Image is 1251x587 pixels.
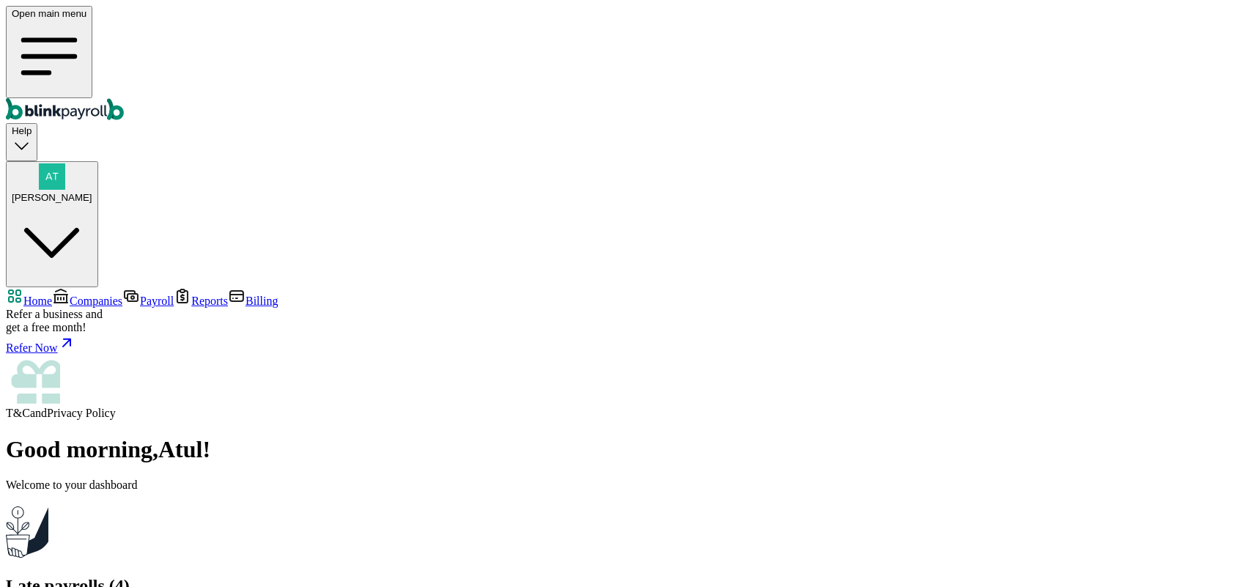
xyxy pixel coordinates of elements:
[228,295,278,307] a: Billing
[6,287,1245,420] nav: Sidebar
[6,161,98,288] button: [PERSON_NAME]
[6,308,1245,334] div: Refer a business and get a free month!
[1178,517,1251,587] iframe: Chat Widget
[6,479,1245,492] p: Welcome to your dashboard
[140,295,174,307] span: Payroll
[6,6,92,98] button: Open main menu
[174,295,228,307] a: Reports
[6,503,48,558] img: Plant illustration
[70,295,122,307] span: Companies
[6,6,1245,123] nav: Global
[30,407,47,419] span: and
[191,295,228,307] span: Reports
[6,436,1245,463] h1: Good morning , Atul !
[122,295,174,307] a: Payroll
[6,295,52,307] a: Home
[47,407,116,419] span: Privacy Policy
[6,407,30,419] span: T&C
[23,295,52,307] span: Home
[52,295,122,307] a: Companies
[6,123,37,160] button: Help
[12,8,86,19] span: Open main menu
[6,334,1245,355] a: Refer Now
[246,295,278,307] span: Billing
[12,125,32,136] span: Help
[12,192,92,203] span: [PERSON_NAME]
